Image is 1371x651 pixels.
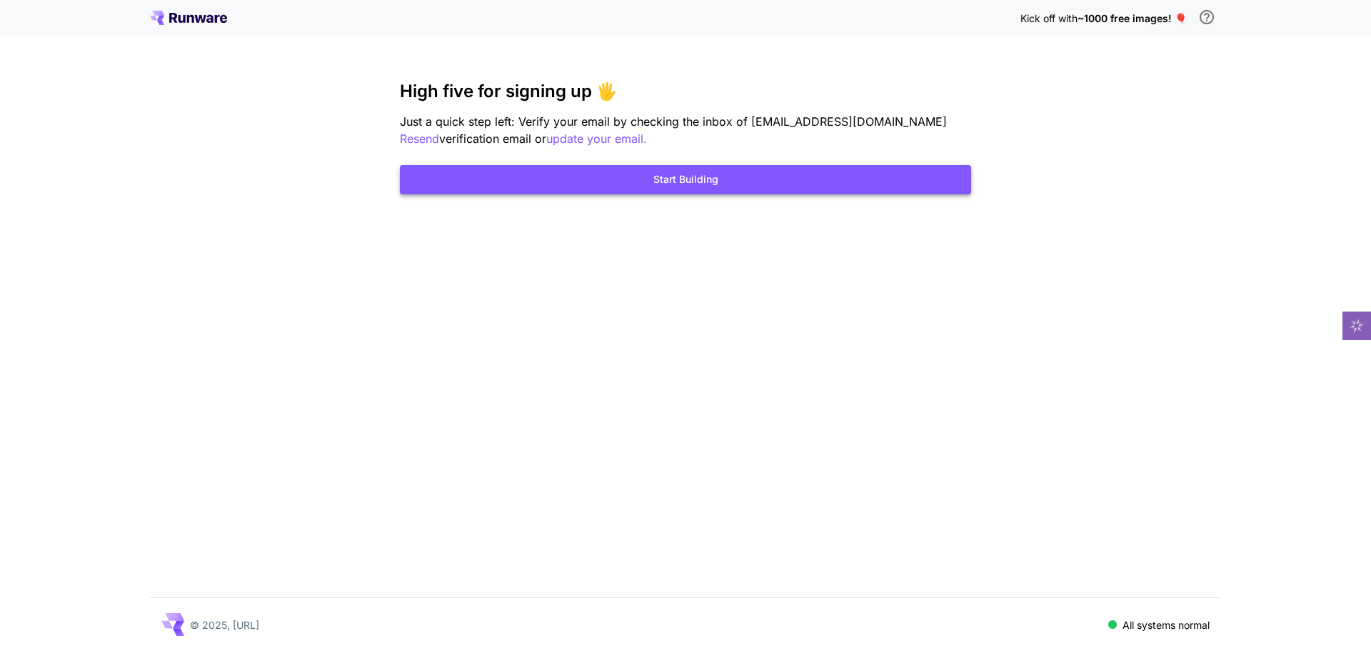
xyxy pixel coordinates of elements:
[400,130,439,148] button: Resend
[400,165,971,194] button: Start Building
[1192,3,1221,31] button: In order to qualify for free credit, you need to sign up with a business email address and click ...
[400,81,971,101] h3: High five for signing up 🖐️
[1078,12,1187,24] span: ~1000 free images! 🎈
[439,131,546,146] span: verification email or
[400,114,947,129] span: Just a quick step left: Verify your email by checking the inbox of [EMAIL_ADDRESS][DOMAIN_NAME]
[190,617,259,632] p: © 2025, [URL]
[1123,617,1210,632] p: All systems normal
[1020,12,1078,24] span: Kick off with
[546,130,647,148] button: update your email.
